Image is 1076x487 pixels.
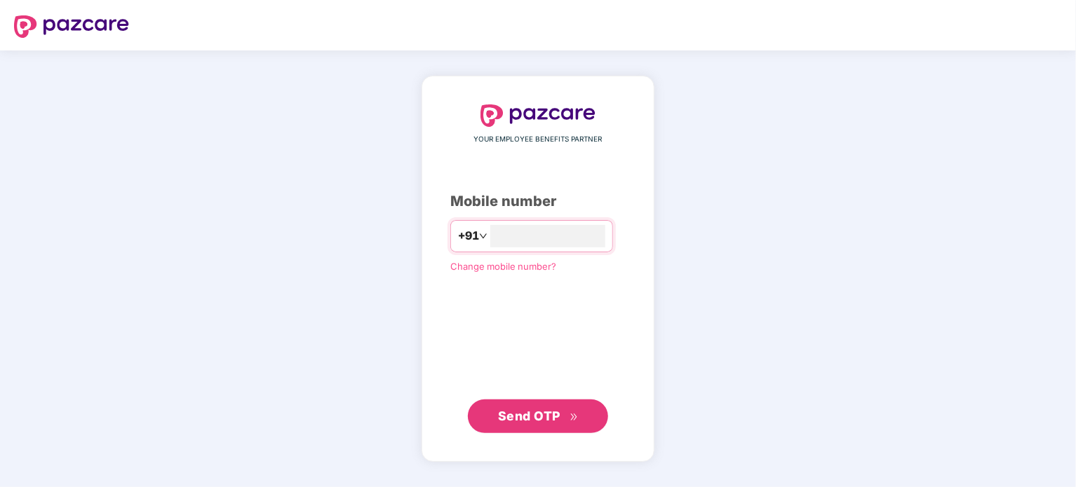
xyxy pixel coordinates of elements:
[450,191,626,212] div: Mobile number
[14,15,129,38] img: logo
[498,409,560,423] span: Send OTP
[474,134,603,145] span: YOUR EMPLOYEE BENEFITS PARTNER
[450,261,556,272] a: Change mobile number?
[570,413,579,422] span: double-right
[480,104,596,127] img: logo
[468,399,608,433] button: Send OTPdouble-right
[458,227,479,245] span: +91
[479,232,487,240] span: down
